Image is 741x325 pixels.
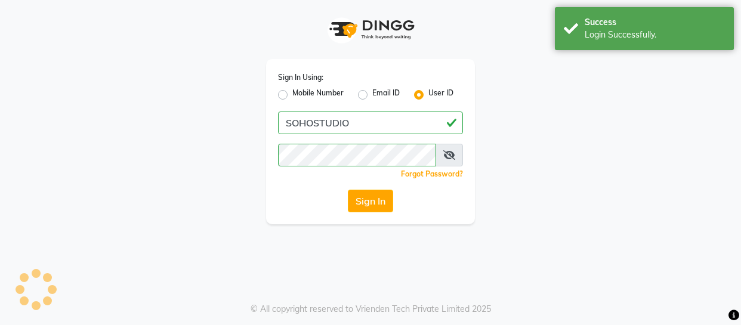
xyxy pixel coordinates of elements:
label: Email ID [372,88,400,102]
img: logo1.svg [323,12,418,47]
a: Forgot Password? [401,169,463,178]
label: User ID [428,88,453,102]
input: Username [278,144,436,166]
label: Sign In Using: [278,72,323,83]
input: Username [278,112,463,134]
button: Sign In [348,190,393,212]
div: Login Successfully. [585,29,725,41]
div: Success [585,16,725,29]
label: Mobile Number [292,88,344,102]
